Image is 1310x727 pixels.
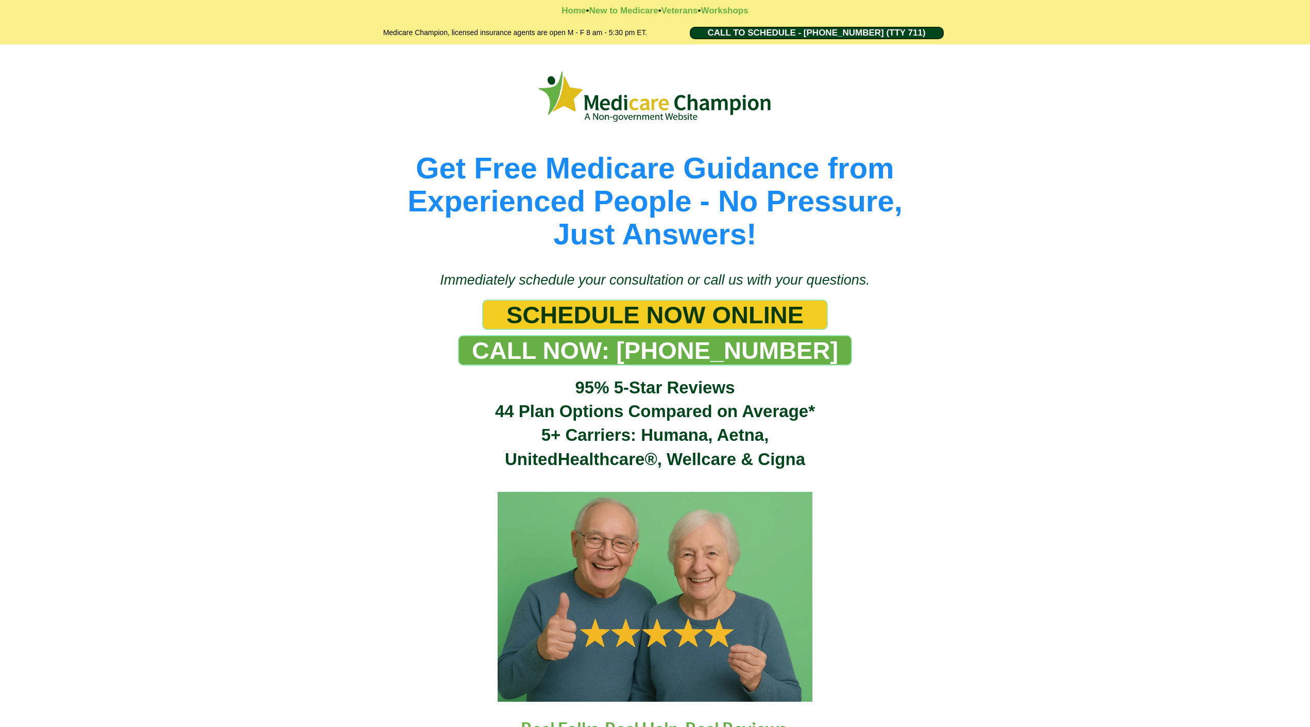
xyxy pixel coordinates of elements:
[458,335,852,366] a: CALL NOW: 1-888-344-8881
[589,6,658,15] a: New to Medicare
[440,272,870,288] span: Immediately schedule your consultation or call us with your questions.
[701,6,748,15] a: Workshops
[472,336,838,365] span: CALL NOW: [PHONE_NUMBER]
[495,402,815,421] span: 44 Plan Options Compared on Average*
[506,301,804,329] span: SCHEDULE NOW ONLINE
[661,6,698,15] a: Veterans
[575,378,735,397] span: 95% 5-Star Reviews
[541,425,769,444] span: 5+ Carriers: Humana, Aetna,
[553,217,756,251] span: Just Answers!
[562,6,586,15] a: Home
[697,6,701,15] strong: •
[407,151,903,218] span: Get Free Medicare Guidance from Experienced People - No Pressure,
[707,28,925,38] span: CALL TO SCHEDULE - [PHONE_NUMBER] (TTY 711)
[356,27,674,39] h2: Medicare Champion, licensed insurance agents are open M - F 8 am - 5:30 pm ET.
[690,27,944,39] a: CALL TO SCHEDULE - 1-888-344-8881 (TTY 711)
[586,6,589,15] strong: •
[482,300,828,330] a: SCHEDULE NOW ONLINE
[505,450,805,469] span: UnitedHealthcare®, Wellcare & Cigna
[658,6,661,15] strong: •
